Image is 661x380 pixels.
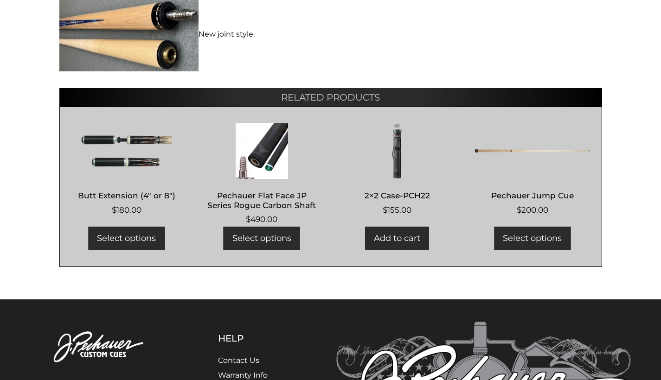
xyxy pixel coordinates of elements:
[517,205,548,215] bdi: 200.00
[494,227,571,250] a: Add to cart: “Pechauer Jump Cue”
[69,123,185,179] img: Butt Extension (4" or 8")
[30,322,172,373] img: Pechauer Custom Cues
[365,227,429,250] a: Add to cart: “2x2 Case-PCH22”
[246,215,277,224] bdi: 490.00
[475,123,590,179] img: Pechauer Jump Cue
[218,371,268,380] a: Warranty Info
[475,123,590,216] a: Pechauer Jump Cue $200.00
[383,205,411,215] bdi: 155.00
[204,187,320,214] h2: Pechauer Flat Face JP Series Rogue Carbon Shaft
[340,123,455,179] img: 2x2 Case-PCH22
[69,187,185,204] h2: Butt Extension (4″ or 8″)
[218,333,290,344] h5: Help
[340,123,455,216] a: 2×2 Case-PCH22 $155.00
[224,227,300,250] a: Add to cart: “Pechauer Flat Face JP Series Rogue Carbon Shaft”
[475,187,590,204] h2: Pechauer Jump Cue
[112,205,116,215] span: $
[246,215,250,224] span: $
[204,123,320,226] a: Pechauer Flat Face JP Series Rogue Carbon Shaft $490.00
[112,205,141,215] bdi: 180.00
[383,205,387,215] span: $
[88,227,165,250] a: Add to cart: “Butt Extension (4" or 8")”
[517,205,521,215] span: $
[69,123,185,216] a: Butt Extension (4″ or 8″) $180.00
[218,356,259,365] a: Contact Us
[204,123,320,179] img: Pechauer Flat Face JP Series Rogue Carbon Shaft
[59,88,602,107] h2: Related products
[340,187,455,204] h2: 2×2 Case-PCH22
